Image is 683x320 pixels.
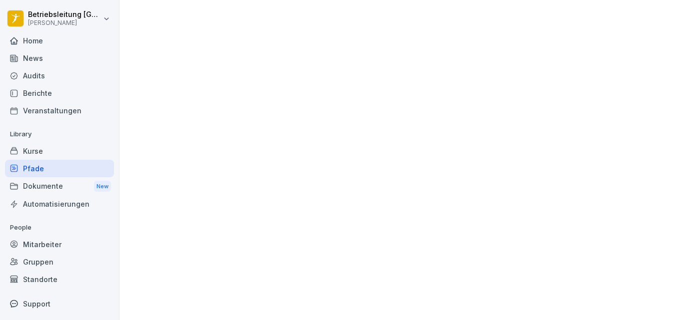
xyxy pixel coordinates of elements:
[5,236,114,253] a: Mitarbeiter
[5,126,114,142] p: Library
[5,295,114,313] div: Support
[5,32,114,49] a: Home
[5,195,114,213] a: Automatisierungen
[5,253,114,271] a: Gruppen
[28,19,101,26] p: [PERSON_NAME]
[5,271,114,288] a: Standorte
[28,10,101,19] p: Betriebsleitung [GEOGRAPHIC_DATA]
[5,84,114,102] a: Berichte
[94,181,111,192] div: New
[5,160,114,177] a: Pfade
[5,177,114,196] div: Dokumente
[5,49,114,67] a: News
[5,177,114,196] a: DokumenteNew
[5,142,114,160] a: Kurse
[5,67,114,84] a: Audits
[5,220,114,236] p: People
[5,102,114,119] a: Veranstaltungen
